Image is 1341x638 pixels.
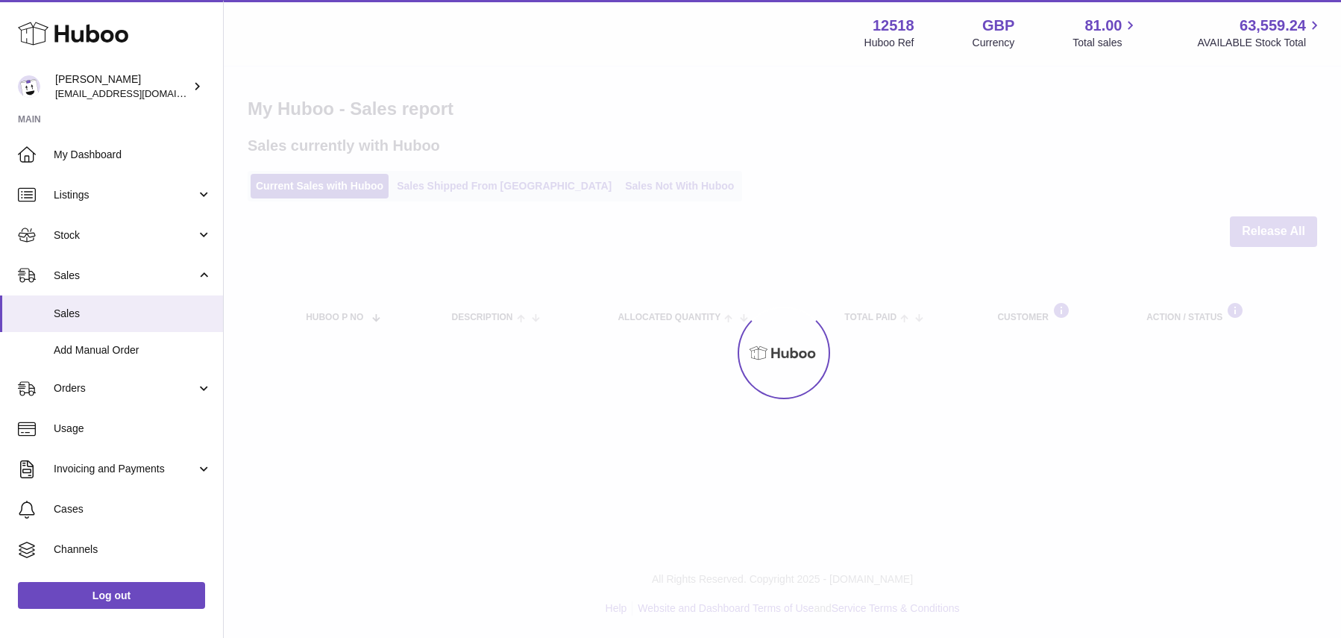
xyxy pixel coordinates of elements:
a: 63,559.24 AVAILABLE Stock Total [1197,16,1323,50]
span: AVAILABLE Stock Total [1197,36,1323,50]
span: Orders [54,381,196,395]
span: Stock [54,228,196,243]
div: Currency [973,36,1015,50]
span: 63,559.24 [1240,16,1306,36]
span: 81.00 [1084,16,1122,36]
a: Log out [18,582,205,609]
span: [EMAIL_ADDRESS][DOMAIN_NAME] [55,87,219,99]
span: Sales [54,269,196,283]
span: Invoicing and Payments [54,462,196,476]
strong: GBP [982,16,1014,36]
span: Listings [54,188,196,202]
span: Sales [54,307,212,321]
img: caitlin@fancylamp.co [18,75,40,98]
span: Total sales [1073,36,1139,50]
strong: 12518 [873,16,914,36]
span: Cases [54,502,212,516]
span: Channels [54,542,212,557]
span: My Dashboard [54,148,212,162]
div: [PERSON_NAME] [55,72,189,101]
div: Huboo Ref [864,36,914,50]
span: Add Manual Order [54,343,212,357]
span: Usage [54,422,212,436]
a: 81.00 Total sales [1073,16,1139,50]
